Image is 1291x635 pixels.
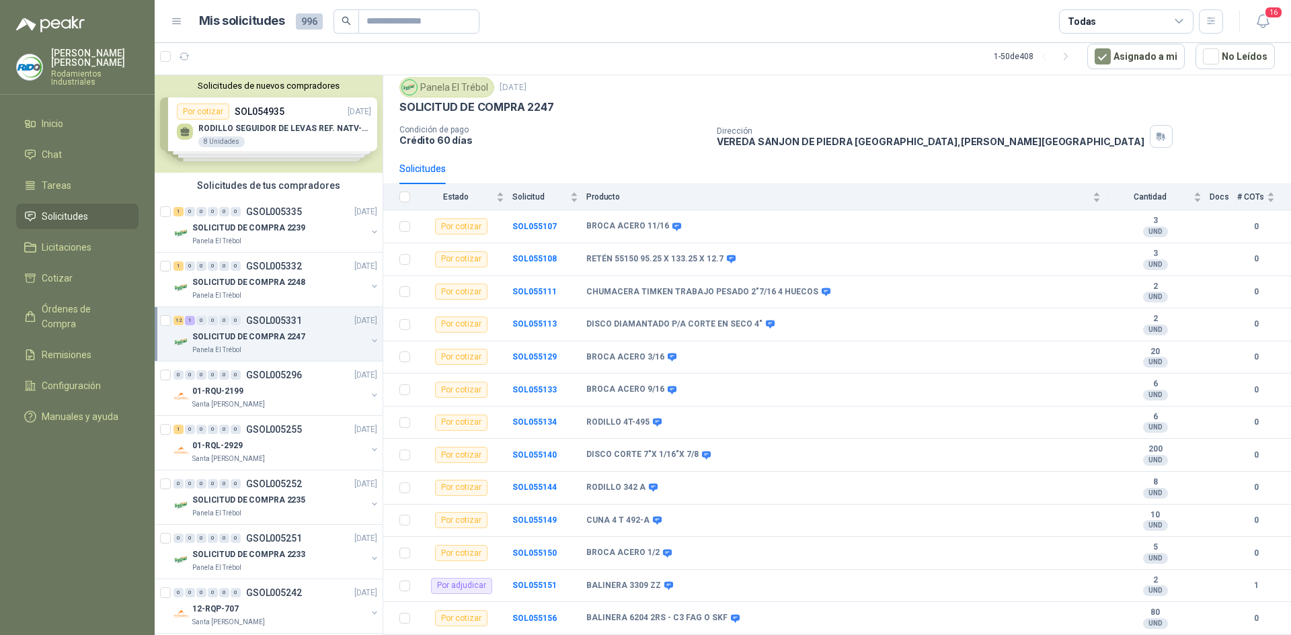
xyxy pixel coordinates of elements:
div: Por adjudicar [431,578,492,594]
div: 0 [231,425,241,434]
div: Por cotizar [435,382,487,398]
div: 0 [185,207,195,216]
div: 1 [185,316,195,325]
div: 0 [185,588,195,597]
div: 0 [219,588,229,597]
button: Asignado a mi [1087,44,1185,69]
b: 0 [1237,351,1275,364]
a: SOL055113 [512,319,557,329]
span: Remisiones [42,347,91,362]
div: UND [1143,259,1168,270]
div: Solicitudes de tus compradores [155,173,383,198]
a: Tareas [16,173,139,198]
div: 0 [208,588,218,597]
p: SOLICITUD DE COMPRA 2247 [192,331,305,343]
b: 0 [1237,220,1275,233]
div: 0 [231,534,241,543]
div: UND [1143,226,1168,237]
img: Company Logo [173,225,190,241]
a: Remisiones [16,342,139,368]
b: 0 [1237,416,1275,429]
b: 2 [1109,282,1202,292]
div: 0 [231,316,241,325]
a: 1 0 0 0 0 0 GSOL005332[DATE] Company LogoSOLICITUD DE COMPRA 2248Panela El Trébol [173,258,380,301]
div: 0 [208,370,218,380]
span: Chat [42,147,62,162]
button: Solicitudes de nuevos compradores [160,81,377,91]
b: 10 [1109,510,1202,521]
p: SOLICITUD DE COMPRA 2248 [192,276,305,289]
b: 0 [1237,481,1275,494]
div: Por cotizar [435,349,487,365]
span: Tareas [42,178,71,193]
div: 0 [196,316,206,325]
div: 0 [173,534,184,543]
a: SOL055134 [512,417,557,427]
p: 01-RQU-2199 [192,385,243,398]
div: Por cotizar [435,284,487,300]
p: [DATE] [354,587,377,599]
div: 0 [219,261,229,271]
div: UND [1143,325,1168,335]
img: Company Logo [402,80,417,95]
b: 0 [1237,514,1275,527]
div: 0 [185,534,195,543]
p: Panela El Trébol [192,236,241,247]
b: 8 [1109,477,1202,488]
img: Company Logo [173,280,190,296]
p: Dirección [717,126,1144,136]
p: Crédito 60 días [399,134,706,146]
p: Panela El Trébol [192,345,241,355]
div: UND [1143,553,1168,564]
a: SOL055150 [512,548,557,558]
img: Company Logo [173,552,190,568]
div: 0 [196,588,206,597]
b: 0 [1237,286,1275,298]
b: RODILLO 342 A [586,482,645,493]
b: BALINERA 6204 2RS - C3 FAG O SKF [586,613,728,624]
p: VEREDA SANJON DE PIEDRA [GEOGRAPHIC_DATA] , [PERSON_NAME][GEOGRAPHIC_DATA] [717,136,1144,147]
b: CUNA 4 T 492-A [586,515,650,526]
div: 0 [208,316,218,325]
p: Santa [PERSON_NAME] [192,454,265,464]
b: 6 [1109,379,1202,390]
b: 0 [1237,547,1275,560]
b: SOL055129 [512,352,557,362]
a: Manuales y ayuda [16,404,139,429]
a: SOL055133 [512,385,557,394]
div: Por cotizar [435,251,487,267]
div: 0 [219,370,229,380]
div: 0 [231,261,241,271]
b: 3 [1109,216,1202,226]
a: SOL055144 [512,482,557,492]
p: GSOL005332 [246,261,302,271]
p: GSOL005331 [246,316,302,325]
span: 996 [296,13,323,30]
b: SOL055149 [512,515,557,525]
div: 0 [196,479,206,489]
b: BROCA ACERO 1/2 [586,548,660,558]
div: UND [1143,292,1168,302]
p: SOLICITUD DE COMPRA 2233 [192,548,305,561]
div: UND [1143,390,1168,400]
b: SOL055156 [512,613,557,623]
span: Cotizar [42,271,73,286]
b: RETÉN 55150 95.25 X 133.25 X 12.7 [586,254,723,265]
p: [DATE] [354,532,377,545]
a: Órdenes de Compra [16,296,139,337]
a: Inicio [16,111,139,136]
img: Company Logo [173,334,190,350]
img: Logo peakr [16,16,85,32]
p: SOLICITUD DE COMPRA 2239 [192,222,305,235]
div: 0 [196,207,206,216]
p: [DATE] [354,478,377,491]
div: UND [1143,488,1168,499]
b: SOL055151 [512,581,557,590]
b: BROCA ACERO 9/16 [586,384,664,395]
b: 0 [1237,384,1275,396]
a: Configuración [16,373,139,398]
a: SOL055140 [512,450,557,460]
span: Cantidad [1109,192,1191,202]
div: Por cotizar [435,316,487,333]
a: Solicitudes [16,204,139,229]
